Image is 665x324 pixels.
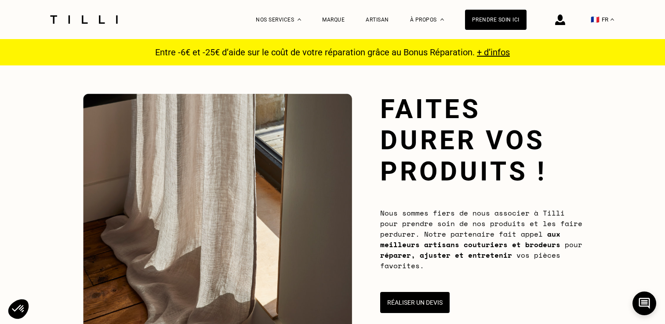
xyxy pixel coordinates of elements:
img: menu déroulant [610,18,614,21]
b: aux meilleurs artisans couturiers et brodeurs [380,229,560,250]
img: Logo du service de couturière Tilli [47,15,121,24]
img: Menu déroulant [298,18,301,21]
h1: Faites durer vos produits ! [380,94,582,187]
a: Marque [322,17,345,23]
a: + d’infos [477,47,510,58]
b: réparer, ajuster et entretenir [380,250,512,260]
p: Entre -6€ et -25€ d’aide sur le coût de votre réparation grâce au Bonus Réparation. [150,47,515,58]
img: icône connexion [555,14,565,25]
img: Menu déroulant à propos [440,18,444,21]
span: Nous sommes fiers de nous associer à Tilli pour prendre soin de nos produits et les faire perdure... [380,208,582,271]
button: Réaliser un devis [380,292,450,313]
a: Artisan [366,17,389,23]
span: 🇫🇷 [591,15,600,24]
a: Prendre soin ici [465,10,527,30]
